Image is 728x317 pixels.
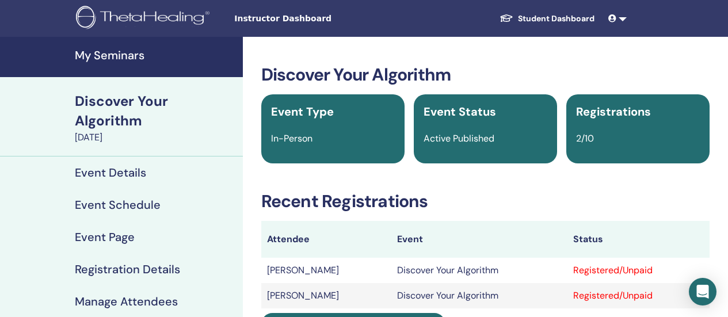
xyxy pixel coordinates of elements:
h4: Registration Details [75,262,180,276]
span: Active Published [424,132,494,144]
div: [DATE] [75,131,236,144]
img: graduation-cap-white.svg [500,13,513,23]
td: Discover Your Algorithm [391,283,567,308]
h4: Event Details [75,166,146,179]
h3: Recent Registrations [261,191,710,212]
a: Discover Your Algorithm[DATE] [68,91,243,144]
div: Registered/Unpaid [573,263,704,277]
h3: Discover Your Algorithm [261,64,710,85]
img: logo.png [76,6,214,32]
span: In-Person [271,132,312,144]
span: Registrations [576,104,651,119]
td: Discover Your Algorithm [391,258,567,283]
h4: Event Page [75,230,135,244]
th: Attendee [261,221,391,258]
span: Instructor Dashboard [234,13,407,25]
div: Registered/Unpaid [573,289,704,303]
h4: Event Schedule [75,198,161,212]
div: Open Intercom Messenger [689,278,716,305]
th: Event [391,221,567,258]
span: Event Status [424,104,496,119]
h4: Manage Attendees [75,295,178,308]
h4: My Seminars [75,48,236,62]
span: Event Type [271,104,334,119]
td: [PERSON_NAME] [261,258,391,283]
a: Student Dashboard [490,8,604,29]
td: [PERSON_NAME] [261,283,391,308]
span: 2/10 [576,132,594,144]
th: Status [567,221,710,258]
div: Discover Your Algorithm [75,91,236,131]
